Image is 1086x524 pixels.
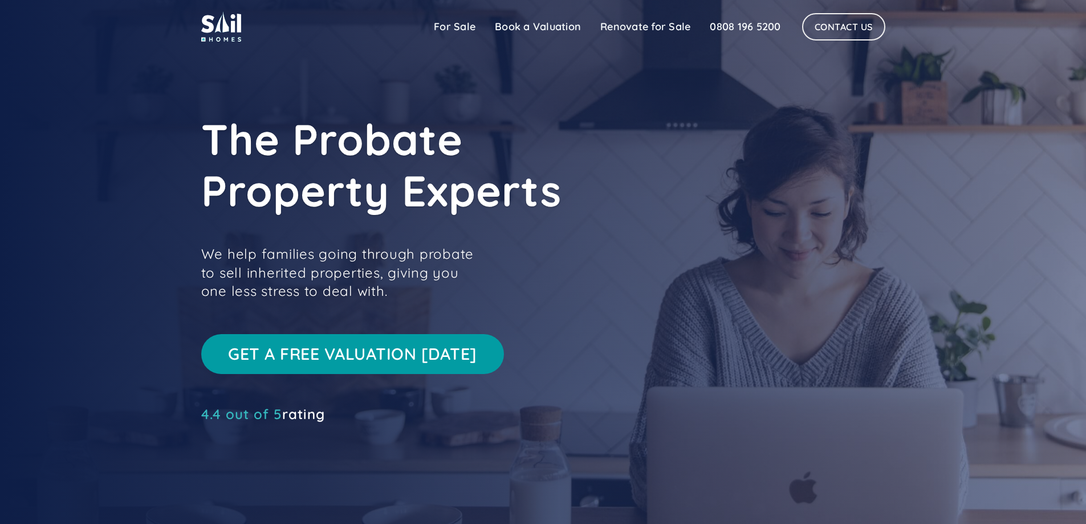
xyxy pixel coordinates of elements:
[591,15,700,38] a: Renovate for Sale
[201,334,505,374] a: Get a free valuation [DATE]
[201,113,714,216] h1: The Probate Property Experts
[201,11,241,42] img: sail home logo
[201,245,486,300] p: We help families going through probate to sell inherited properties, giving you one less stress t...
[700,15,790,38] a: 0808 196 5200
[201,408,325,420] div: rating
[201,408,325,420] a: 4.4 out of 5rating
[201,405,282,423] span: 4.4 out of 5
[201,425,372,439] iframe: Customer reviews powered by Trustpilot
[485,15,591,38] a: Book a Valuation
[802,13,885,40] a: Contact Us
[424,15,485,38] a: For Sale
